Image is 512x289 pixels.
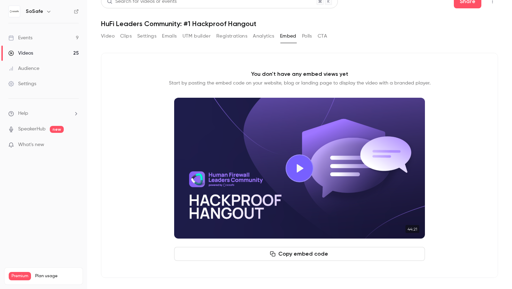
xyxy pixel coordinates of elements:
span: new [50,126,64,133]
img: SoSafe [9,6,20,17]
button: Play video [286,154,313,182]
h1: HuFi Leaders Community: #1 Hackproof Hangout [101,19,498,28]
p: Start by pasting the embed code on your website, blog or landing page to display the video with a... [169,80,430,87]
button: Embed [280,31,296,42]
div: Settings [8,80,36,87]
button: Clips [120,31,132,42]
button: Video [101,31,115,42]
a: SpeakerHub [18,126,46,133]
span: Premium [9,272,31,280]
button: Polls [302,31,312,42]
button: Settings [137,31,156,42]
p: You don't have any embed views yet [251,70,348,78]
span: What's new [18,141,44,148]
button: Emails [162,31,177,42]
button: Registrations [216,31,247,42]
button: Analytics [253,31,274,42]
div: Events [8,34,32,41]
div: Videos [8,50,33,57]
button: CTA [318,31,327,42]
time: 44:21 [405,225,419,233]
button: Copy embed code [174,247,425,261]
li: help-dropdown-opener [8,110,79,117]
h6: SoSafe [26,8,43,15]
span: Help [18,110,28,117]
button: UTM builder [183,31,211,42]
section: Cover [174,98,425,239]
div: Audience [8,65,39,72]
span: Plan usage [35,273,78,279]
